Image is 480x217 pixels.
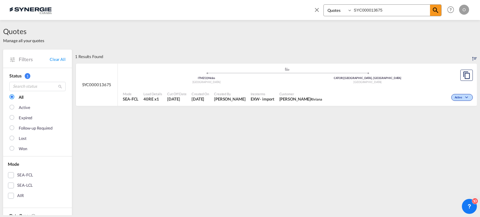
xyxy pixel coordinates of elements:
[192,91,209,96] span: Created On
[352,5,430,16] input: Enter Quotation Number
[143,96,162,102] span: 40RE x 1
[82,82,112,87] span: SYC000013675
[9,73,21,78] span: Status
[432,7,439,14] md-icon: icon-magnify
[19,94,23,101] div: All
[279,91,322,96] span: Customer
[472,50,477,63] div: Sort by: Created On
[9,82,66,91] input: Search status
[75,50,103,63] div: 1 Results Found
[353,80,382,84] span: [GEOGRAPHIC_DATA]
[459,5,469,15] div: O
[123,96,138,102] span: SEA-FCL
[430,5,441,16] span: icon-magnify
[19,105,30,111] div: Active
[9,3,52,17] img: 1f56c880d42311ef80fc7dca854c8e59.png
[214,96,246,102] span: Rosa Ho
[279,96,322,102] span: Mohammed Zrafi Riviana
[50,57,66,62] a: Clear All
[8,161,19,167] span: Mode
[251,91,274,96] span: Incoterms
[19,136,27,142] div: Lost
[464,96,471,99] md-icon: icon-chevron-down
[167,96,187,102] span: 31 Jul 2025
[207,76,208,80] span: |
[19,125,52,131] div: Follow-up Required
[58,84,62,89] md-icon: icon-magnify
[25,73,30,79] span: 1
[260,96,274,102] div: - import
[192,80,221,84] span: [GEOGRAPHIC_DATA]
[76,64,477,106] div: SYC000013675 assets/icons/custom/ship-fill.svgassets/icons/custom/roll-o-plane.svgOriginMelzo Ita...
[283,67,291,71] md-icon: assets/icons/custom/ship-fill.svg
[343,76,344,80] span: |
[19,146,27,152] div: Won
[17,193,24,199] div: AIR
[313,4,323,19] span: icon-close
[3,26,44,36] span: Quotes
[19,115,32,121] div: Expired
[460,70,473,81] button: Copy Quote
[445,4,456,15] span: Help
[313,6,320,13] md-icon: icon-close
[167,91,187,96] span: Cut Off Date
[8,193,67,199] md-checkbox: AIR
[311,97,322,101] span: Riviana
[445,4,459,16] div: Help
[251,96,274,102] div: EXW import
[143,91,162,96] span: Load Details
[192,96,209,102] span: 31 Jul 2025
[198,76,215,80] span: ITMZO Melzo
[17,172,33,178] div: SEA-FCL
[3,38,44,43] span: Manage all your quotes
[8,182,67,189] md-checkbox: SEA-LCL
[19,56,50,63] span: Filters
[334,76,401,80] span: CATOR [GEOGRAPHIC_DATA], [GEOGRAPHIC_DATA]
[463,72,470,79] md-icon: assets/icons/custom/copyQuote.svg
[123,91,138,96] span: Mode
[8,172,67,178] md-checkbox: SEA-FCL
[17,182,33,189] div: SEA-LCL
[455,96,464,100] span: Active
[214,91,246,96] span: Created By
[451,94,473,101] div: Change Status Here
[9,73,66,79] div: Status 1
[251,96,260,102] div: EXW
